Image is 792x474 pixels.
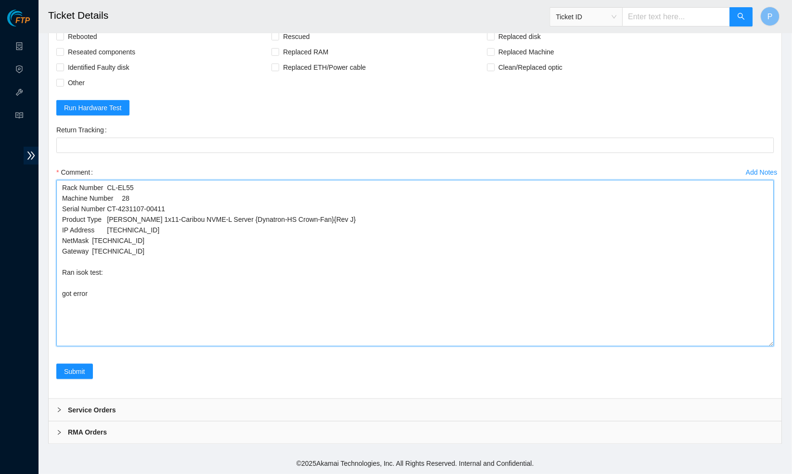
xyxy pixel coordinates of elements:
span: Replaced RAM [279,44,332,60]
span: Reseated components [64,44,139,60]
button: Add Notes [746,165,778,180]
a: Akamai TechnologiesFTP [7,17,30,30]
span: Clean/Replaced optic [495,60,567,75]
button: search [730,7,753,26]
button: P [761,7,780,26]
span: search [738,13,745,22]
span: Rescued [279,29,313,44]
span: Identified Faulty disk [64,60,133,75]
button: Run Hardware Test [56,100,130,115]
span: Ticket ID [556,10,617,24]
div: Service Orders [49,399,782,421]
b: RMA Orders [68,427,107,438]
span: Replaced disk [495,29,545,44]
label: Comment [56,165,97,180]
textarea: Comment [56,180,774,346]
span: Submit [64,366,85,377]
span: Other [64,75,89,90]
span: Replaced ETH/Power cable [279,60,370,75]
span: right [56,430,62,436]
span: P [768,11,773,23]
span: Run Hardware Test [64,102,122,113]
span: Replaced Machine [495,44,558,60]
img: Akamai Technologies [7,10,49,26]
footer: © 2025 Akamai Technologies, Inc. All Rights Reserved. Internal and Confidential. [39,454,792,474]
span: Rebooted [64,29,101,44]
div: Add Notes [746,169,778,176]
div: RMA Orders [49,422,782,444]
button: Submit [56,364,93,379]
span: FTP [15,16,30,26]
input: Enter text here... [623,7,730,26]
span: double-right [24,147,39,165]
b: Service Orders [68,405,116,415]
label: Return Tracking [56,122,111,138]
span: read [15,107,23,127]
input: Return Tracking [56,138,774,153]
span: right [56,407,62,413]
